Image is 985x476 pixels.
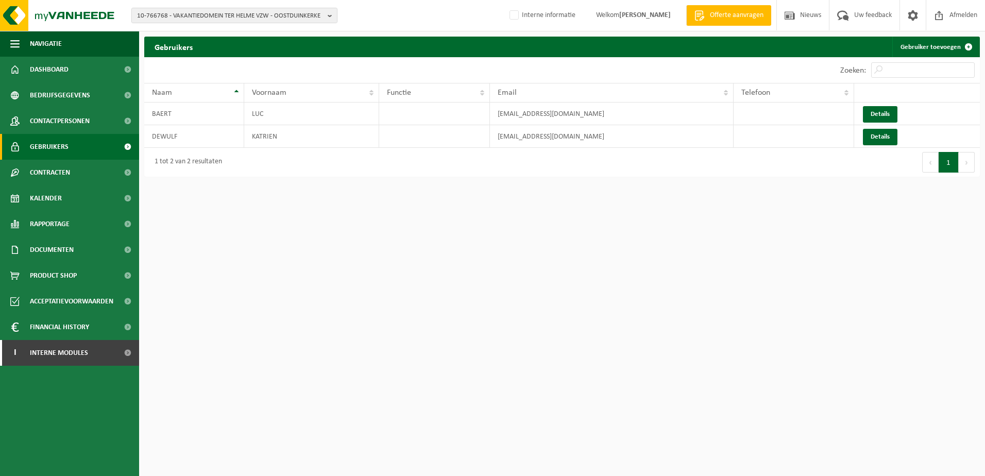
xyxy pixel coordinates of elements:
td: LUC [244,103,379,125]
span: Dashboard [30,57,69,82]
label: Interne informatie [507,8,575,23]
td: BAERT [144,103,244,125]
h2: Gebruikers [144,37,203,57]
span: Acceptatievoorwaarden [30,288,113,314]
span: Navigatie [30,31,62,57]
span: Telefoon [741,89,770,97]
span: Voornaam [252,89,286,97]
span: Rapportage [30,211,70,237]
td: [EMAIL_ADDRESS][DOMAIN_NAME] [490,103,734,125]
a: Offerte aanvragen [686,5,771,26]
span: Email [498,89,517,97]
strong: [PERSON_NAME] [619,11,671,19]
span: Financial History [30,314,89,340]
span: Naam [152,89,172,97]
button: 1 [939,152,959,173]
label: Zoeken: [840,66,866,75]
span: Interne modules [30,340,88,366]
td: DEWULF [144,125,244,148]
span: 10-766768 - VAKANTIEDOMEIN TER HELME VZW - OOSTDUINKERKE [137,8,324,24]
td: [EMAIL_ADDRESS][DOMAIN_NAME] [490,125,734,148]
span: Contracten [30,160,70,185]
span: Gebruikers [30,134,69,160]
div: 1 tot 2 van 2 resultaten [149,153,222,172]
a: Gebruiker toevoegen [892,37,979,57]
span: Kalender [30,185,62,211]
span: Documenten [30,237,74,263]
button: Next [959,152,975,173]
span: Functie [387,89,411,97]
a: Details [863,129,897,145]
span: Product Shop [30,263,77,288]
span: Bedrijfsgegevens [30,82,90,108]
span: I [10,340,20,366]
a: Details [863,106,897,123]
td: KATRIEN [244,125,379,148]
span: Offerte aanvragen [707,10,766,21]
button: Previous [922,152,939,173]
span: Contactpersonen [30,108,90,134]
button: 10-766768 - VAKANTIEDOMEIN TER HELME VZW - OOSTDUINKERKE [131,8,337,23]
